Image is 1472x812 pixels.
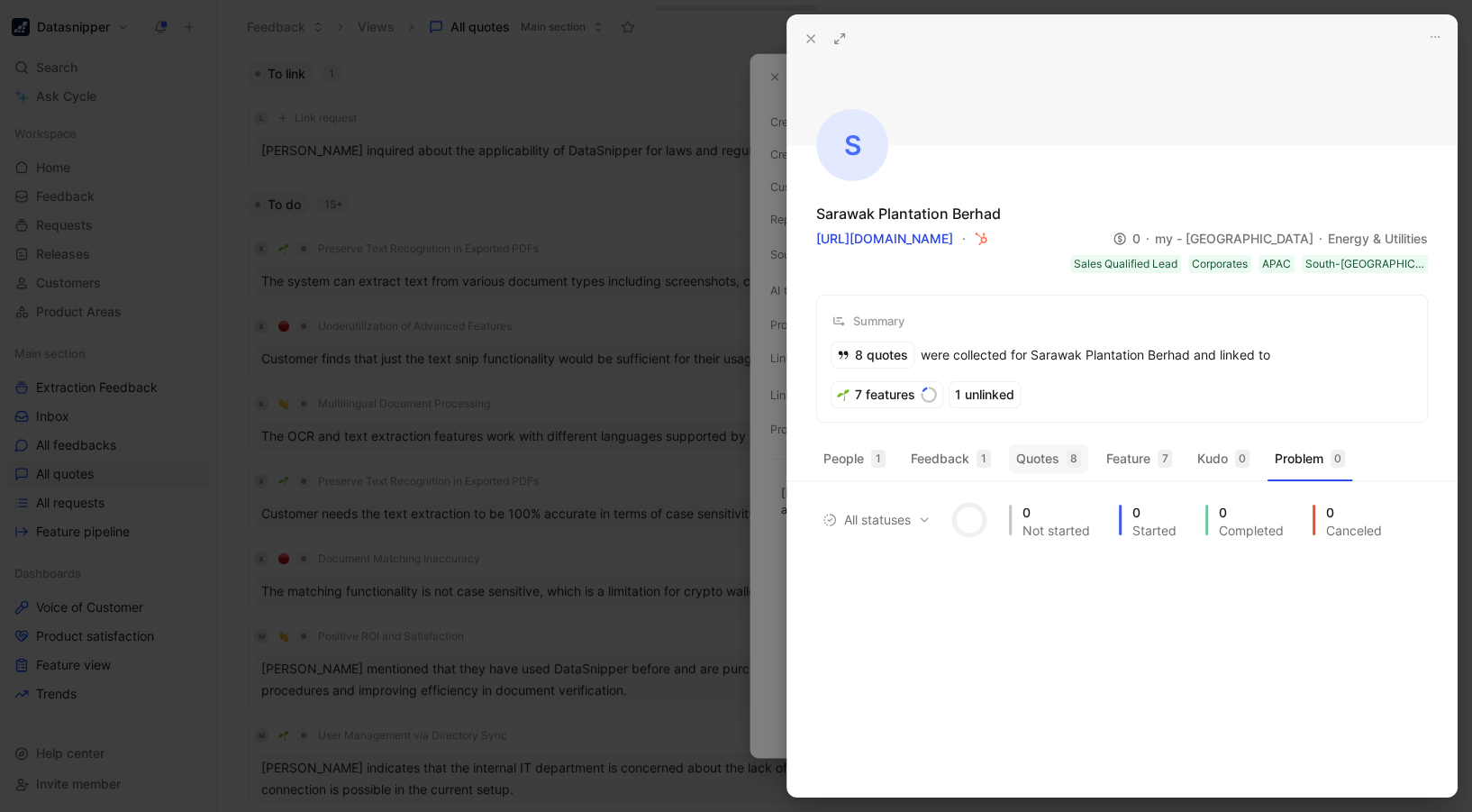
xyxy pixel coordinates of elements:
div: Energy & Utilities [1328,228,1428,250]
div: South-[GEOGRAPHIC_DATA] [1305,255,1424,273]
button: All statuses [816,508,937,532]
div: 8 quotes [831,342,913,368]
button: Kudo [1190,444,1257,473]
span: All statuses [822,509,931,531]
div: Started [1132,525,1177,537]
div: 0 [1326,506,1382,519]
div: my - [GEOGRAPHIC_DATA] [1155,228,1328,250]
div: 0 [1331,450,1345,468]
a: [URL][DOMAIN_NAME] [816,231,953,246]
button: People [816,444,893,473]
img: 🌱 [837,388,850,401]
div: APAC [1262,255,1291,273]
div: 0 [1219,506,1284,519]
div: Sarawak Plantation Berhad [816,203,1001,224]
button: Quotes [1009,444,1088,473]
div: S [816,109,888,181]
div: 1 [871,450,886,468]
div: Canceled [1326,525,1382,537]
div: Sales Qualified Lead [1074,255,1177,273]
div: 1 [977,450,991,468]
div: Summary [831,310,904,332]
div: 8 [1067,450,1081,468]
div: 7 features [831,382,942,407]
div: 1 unlinked [950,382,1020,407]
div: 0 [1235,450,1249,468]
button: Feature [1099,444,1179,473]
div: 0 [1132,506,1177,519]
button: Feedback [904,444,998,473]
div: 0 [1022,506,1090,519]
div: 7 [1158,450,1172,468]
div: Completed [1219,525,1284,537]
div: Corporates [1192,255,1248,273]
div: were collected for Sarawak Plantation Berhad and linked to [831,342,1270,368]
div: 0 [1113,228,1155,250]
div: Not started [1022,525,1090,537]
button: Problem [1268,444,1352,473]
